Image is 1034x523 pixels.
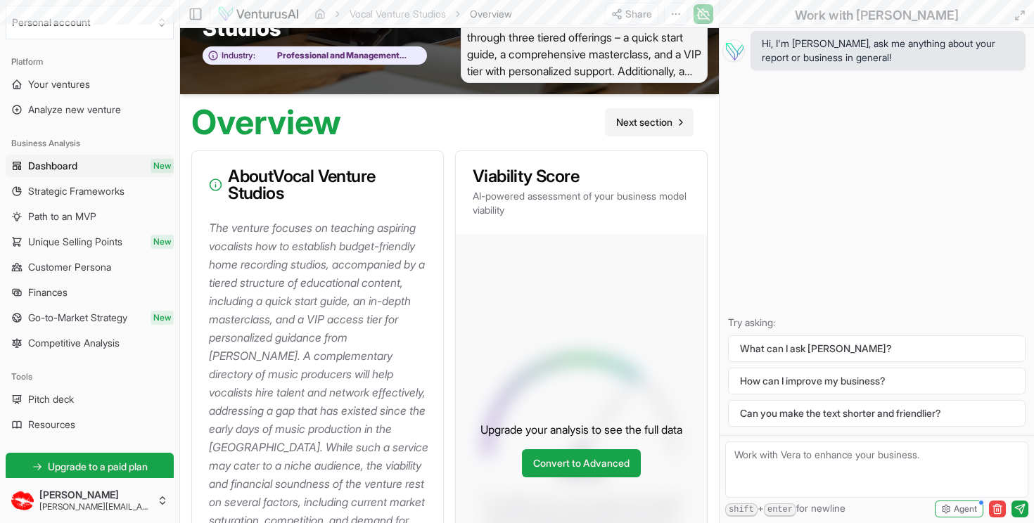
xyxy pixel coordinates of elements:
[28,285,68,299] span: Finances
[728,335,1026,362] button: What can I ask [PERSON_NAME]?
[728,368,1026,394] button: How can I improve my business?
[728,400,1026,427] button: Can you make the text shorter and friendlier?
[28,311,127,325] span: Go-to-Market Strategy
[722,39,745,62] img: Vera
[39,489,151,501] span: [PERSON_NAME]
[473,168,690,185] h3: Viability Score
[935,501,983,517] button: Agent
[6,256,174,278] a: Customer Persona
[6,366,174,388] div: Tools
[191,105,341,139] h1: Overview
[725,501,845,517] span: + for newline
[222,50,255,61] span: Industry:
[605,108,694,136] nav: pagination
[28,209,96,224] span: Path to an MVP
[6,281,174,304] a: Finances
[480,421,682,438] p: Upgrade your analysis to see the full data
[6,332,174,354] a: Competitive Analysis
[6,205,174,228] a: Path to an MVP
[203,46,427,65] button: Industry:Professional and Management Development Training
[6,388,174,411] a: Pitch deck
[728,316,1026,330] p: Try asking:
[151,311,174,325] span: New
[6,231,174,253] a: Unique Selling PointsNew
[6,484,174,517] button: [PERSON_NAME][PERSON_NAME][EMAIL_ADDRESS][PERSON_NAME][DOMAIN_NAME]
[28,260,111,274] span: Customer Persona
[522,449,641,477] a: Convert to Advanced
[28,336,120,350] span: Competitive Analysis
[954,503,977,515] span: Agent
[762,37,1014,65] span: Hi, I'm [PERSON_NAME], ask me anything about your report or business in general!
[6,98,174,121] a: Analyze new venture
[6,51,174,73] div: Platform
[6,73,174,96] a: Your ventures
[209,168,426,202] h3: About Vocal Venture Studios
[28,103,121,117] span: Analyze new venture
[151,235,174,249] span: New
[151,159,174,173] span: New
[6,155,174,177] a: DashboardNew
[255,50,419,61] span: Professional and Management Development Training
[28,184,125,198] span: Strategic Frameworks
[6,132,174,155] div: Business Analysis
[6,180,174,202] a: Strategic Frameworks
[6,453,174,481] a: Upgrade to a paid plan
[28,235,122,249] span: Unique Selling Points
[6,413,174,436] a: Resources
[473,189,690,217] p: AI-powered assessment of your business model viability
[616,115,672,129] span: Next section
[28,418,75,432] span: Resources
[11,489,34,512] img: ACg8ocIzOS3kUESJZxLF6q7QLm2wb7TXCIxOxM9_d_84EZRlTsO0leNx=s96-c
[28,159,77,173] span: Dashboard
[28,77,90,91] span: Your ventures
[764,503,796,517] kbd: enter
[39,501,151,512] span: [PERSON_NAME][EMAIL_ADDRESS][PERSON_NAME][DOMAIN_NAME]
[28,392,74,406] span: Pitch deck
[6,306,174,329] a: Go-to-Market StrategyNew
[605,108,694,136] a: Go to next page
[48,460,148,474] span: Upgrade to a paid plan
[725,503,758,517] kbd: shift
